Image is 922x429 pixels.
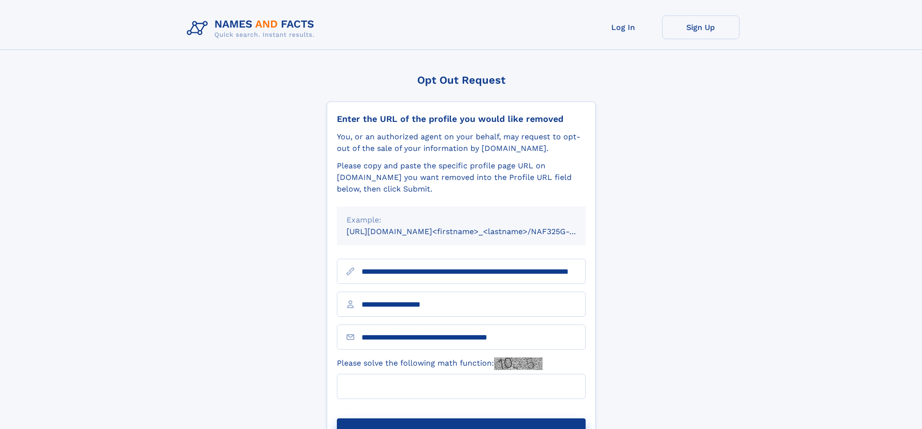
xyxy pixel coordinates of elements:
div: Enter the URL of the profile you would like removed [337,114,586,124]
div: You, or an authorized agent on your behalf, may request to opt-out of the sale of your informatio... [337,131,586,154]
div: Please copy and paste the specific profile page URL on [DOMAIN_NAME] you want removed into the Pr... [337,160,586,195]
small: [URL][DOMAIN_NAME]<firstname>_<lastname>/NAF325G-xxxxxxxx [347,227,604,236]
a: Log In [585,15,662,39]
label: Please solve the following math function: [337,357,543,370]
img: Logo Names and Facts [183,15,322,42]
div: Example: [347,214,576,226]
a: Sign Up [662,15,740,39]
div: Opt Out Request [327,74,596,86]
